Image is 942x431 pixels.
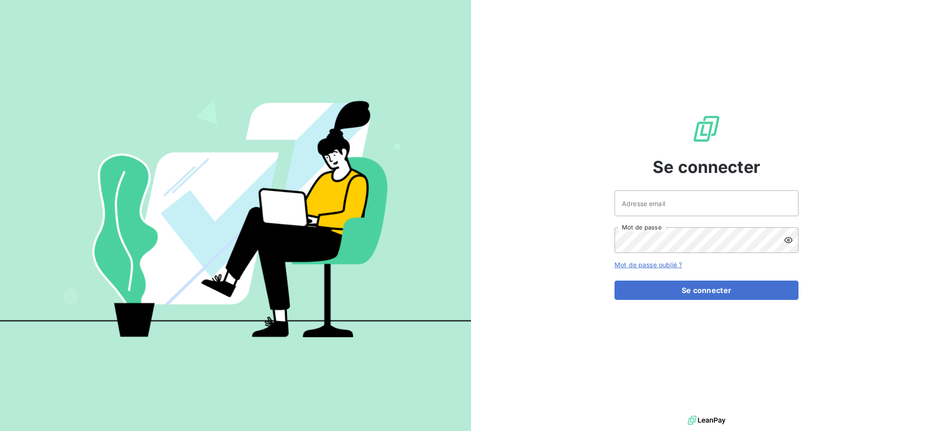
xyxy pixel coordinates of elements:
input: placeholder [615,190,798,216]
img: logo [688,414,725,427]
img: Logo LeanPay [692,114,721,144]
button: Se connecter [615,281,798,300]
a: Mot de passe oublié ? [615,261,682,269]
span: Se connecter [653,155,760,179]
